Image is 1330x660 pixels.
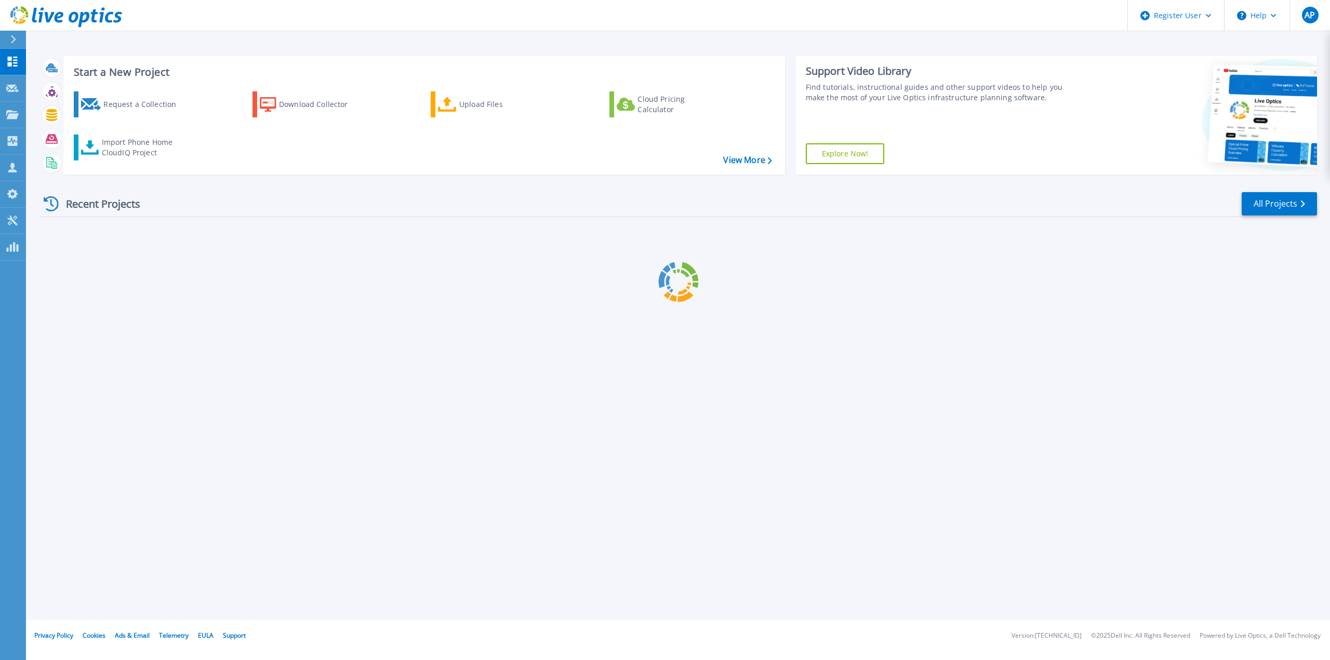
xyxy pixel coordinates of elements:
[431,91,547,117] a: Upload Files
[252,91,368,117] a: Download Collector
[102,137,183,158] div: Import Phone Home CloudIQ Project
[103,94,187,115] div: Request a Collection
[1200,632,1321,639] li: Powered by Live Optics, a Dell Technology
[159,631,189,640] a: Telemetry
[1242,192,1317,215] a: All Projects
[279,94,362,115] div: Download Collector
[723,155,772,165] a: View More
[115,631,150,640] a: Ads & Email
[83,631,105,640] a: Cookies
[1091,632,1190,639] li: © 2025 Dell Inc. All Rights Reserved
[74,66,772,78] h3: Start a New Project
[637,94,721,115] div: Cloud Pricing Calculator
[806,82,1075,103] div: Find tutorials, instructional guides and other support videos to help you make the most of your L...
[459,94,542,115] div: Upload Files
[74,91,190,117] a: Request a Collection
[223,631,246,640] a: Support
[198,631,214,640] a: EULA
[806,143,885,164] a: Explore Now!
[40,191,154,217] div: Recent Projects
[609,91,725,117] a: Cloud Pricing Calculator
[1305,11,1315,19] span: AP
[806,64,1075,78] div: Support Video Library
[1012,632,1082,639] li: Version: [TECHNICAL_ID]
[34,631,73,640] a: Privacy Policy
